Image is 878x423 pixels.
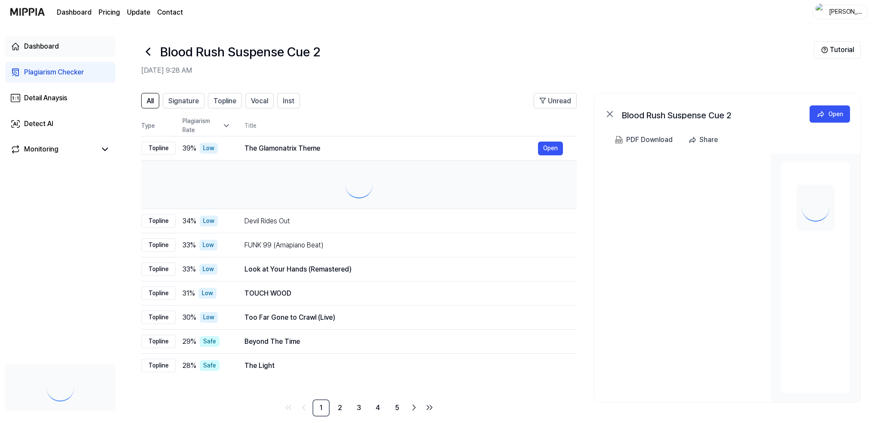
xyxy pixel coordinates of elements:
[297,401,311,414] a: Go to previous page
[244,240,563,250] div: FUNK 99 (Amapiano Beat)
[613,131,674,148] button: PDF Download
[350,399,368,417] a: 3
[182,288,195,299] span: 31 %
[141,65,814,76] h2: [DATE] 9:28 AM
[369,399,386,417] a: 4
[244,361,563,371] div: The Light
[829,109,843,119] div: Open
[244,337,563,347] div: Beyond The Time
[141,142,176,155] div: Topline
[685,131,725,148] button: Share
[182,143,196,154] span: 39 %
[24,93,67,103] div: Detail Anaysis
[200,360,219,371] div: Safe
[813,5,868,19] button: profile[PERSON_NAME]
[331,399,349,417] a: 2
[10,144,96,154] a: Monitoring
[816,3,826,21] img: profile
[538,142,563,155] button: Open
[622,109,794,119] div: Blood Rush Suspense Cue 2
[208,93,242,108] button: Topline
[141,399,577,417] nav: pagination
[182,264,196,275] span: 33 %
[213,96,236,106] span: Topline
[182,337,196,347] span: 29 %
[160,42,320,62] h1: Blood Rush Suspense Cue 2
[99,7,120,18] button: Pricing
[829,7,862,16] div: [PERSON_NAME]
[281,401,295,414] a: Go to first page
[127,7,150,18] a: Update
[182,117,231,135] div: Plagiarism Rate
[141,359,176,372] div: Topline
[24,67,84,77] div: Plagiarism Checker
[57,7,92,18] a: Dashboard
[200,312,218,323] div: Low
[251,96,268,106] span: Vocal
[244,216,563,226] div: Devil Rides Out
[182,240,196,250] span: 33 %
[141,287,176,300] div: Topline
[244,115,577,136] th: Title
[5,88,115,108] a: Detail Anaysis
[199,264,217,275] div: Low
[168,96,199,106] span: Signature
[407,401,421,414] a: Go to next page
[141,262,176,276] div: Topline
[244,143,538,154] div: The Glamonatrix Theme
[157,7,183,18] a: Contact
[5,36,115,57] a: Dashboard
[141,115,176,136] th: Type
[200,336,219,347] div: Safe
[24,144,59,154] div: Monitoring
[810,105,850,123] button: Open
[244,288,563,299] div: TOUCH WOOD
[626,134,673,145] div: PDF Download
[200,216,218,226] div: Low
[141,93,159,108] button: All
[141,311,176,324] div: Topline
[245,93,274,108] button: Vocal
[388,399,405,417] a: 5
[141,214,176,228] div: Topline
[312,399,330,417] a: 1
[548,96,571,106] span: Unread
[821,46,828,53] img: Help
[24,119,53,129] div: Detect AI
[147,96,154,106] span: All
[163,93,204,108] button: Signature
[24,41,59,52] div: Dashboard
[423,401,436,414] a: Go to last page
[182,361,196,371] span: 28 %
[200,143,218,154] div: Low
[182,312,196,323] span: 30 %
[283,96,294,106] span: Inst
[141,238,176,252] div: Topline
[814,41,861,59] button: Tutorial
[5,114,115,134] a: Detect AI
[199,240,217,250] div: Low
[277,93,300,108] button: Inst
[182,216,196,226] span: 34 %
[141,335,176,348] div: Topline
[198,288,216,299] div: Low
[615,136,623,144] img: PDF Download
[244,312,563,323] div: Too Far Gone to Crawl (Live)
[5,62,115,83] a: Plagiarism Checker
[534,93,577,108] button: Unread
[244,264,563,275] div: Look at Your Hands (Remastered)
[699,134,718,145] div: Share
